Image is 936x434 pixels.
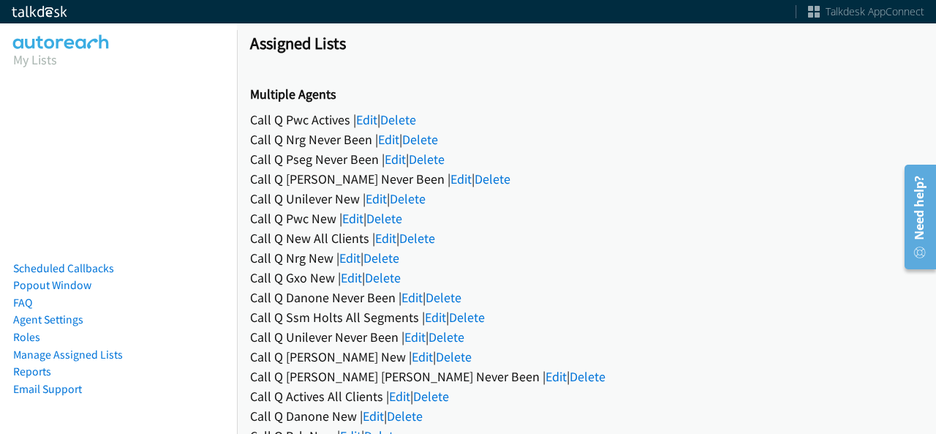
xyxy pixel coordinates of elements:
[380,111,416,128] a: Delete
[570,368,605,385] a: Delete
[13,348,123,362] a: Manage Assigned Lists
[436,348,472,365] a: Delete
[546,368,567,385] a: Edit
[250,209,923,228] div: Call Q Pwc New | |
[250,169,923,189] div: Call Q [PERSON_NAME] Never Been | |
[808,4,924,19] a: Talkdesk AppConnect
[378,131,399,148] a: Edit
[250,248,923,268] div: Call Q Nrg New | |
[250,130,923,149] div: Call Q Nrg Never Been | |
[385,151,406,168] a: Edit
[13,261,114,275] a: Scheduled Callbacks
[250,110,923,130] div: Call Q Pwc Actives | |
[366,190,387,207] a: Edit
[13,382,82,396] a: Email Support
[341,269,362,286] a: Edit
[363,408,384,424] a: Edit
[402,131,438,148] a: Delete
[13,278,91,292] a: Popout Window
[399,230,435,247] a: Delete
[449,309,485,326] a: Delete
[894,159,936,275] iframe: Resource Center
[342,210,363,227] a: Edit
[250,347,923,367] div: Call Q [PERSON_NAME] New | |
[366,210,402,227] a: Delete
[409,151,445,168] a: Delete
[363,250,399,266] a: Delete
[429,329,464,345] a: Delete
[375,230,396,247] a: Edit
[250,268,923,288] div: Call Q Gxo New | |
[475,171,510,187] a: Delete
[404,329,426,345] a: Edit
[356,111,377,128] a: Edit
[250,189,923,209] div: Call Q Unilever New | |
[389,388,410,405] a: Edit
[250,228,923,248] div: Call Q New All Clients | |
[13,313,83,326] a: Agent Settings
[401,289,423,306] a: Edit
[387,408,423,424] a: Delete
[250,386,923,406] div: Call Q Actives All Clients | |
[250,149,923,169] div: Call Q Pseg Never Been | |
[13,51,57,68] a: My Lists
[250,367,923,386] div: Call Q [PERSON_NAME] [PERSON_NAME] Never Been | |
[250,406,923,426] div: Call Q Danone New | |
[13,330,40,344] a: Roles
[13,364,51,378] a: Reports
[250,86,923,103] h2: Multiple Agents
[390,190,426,207] a: Delete
[250,327,923,347] div: Call Q Unilever Never Been | |
[450,171,472,187] a: Edit
[339,250,361,266] a: Edit
[413,388,449,405] a: Delete
[426,289,461,306] a: Delete
[425,309,446,326] a: Edit
[412,348,433,365] a: Edit
[365,269,401,286] a: Delete
[250,33,923,53] h1: Assigned Lists
[13,296,32,310] a: FAQ
[250,288,923,307] div: Call Q Danone Never Been | |
[250,307,923,327] div: Call Q Ssm Holts All Segments | |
